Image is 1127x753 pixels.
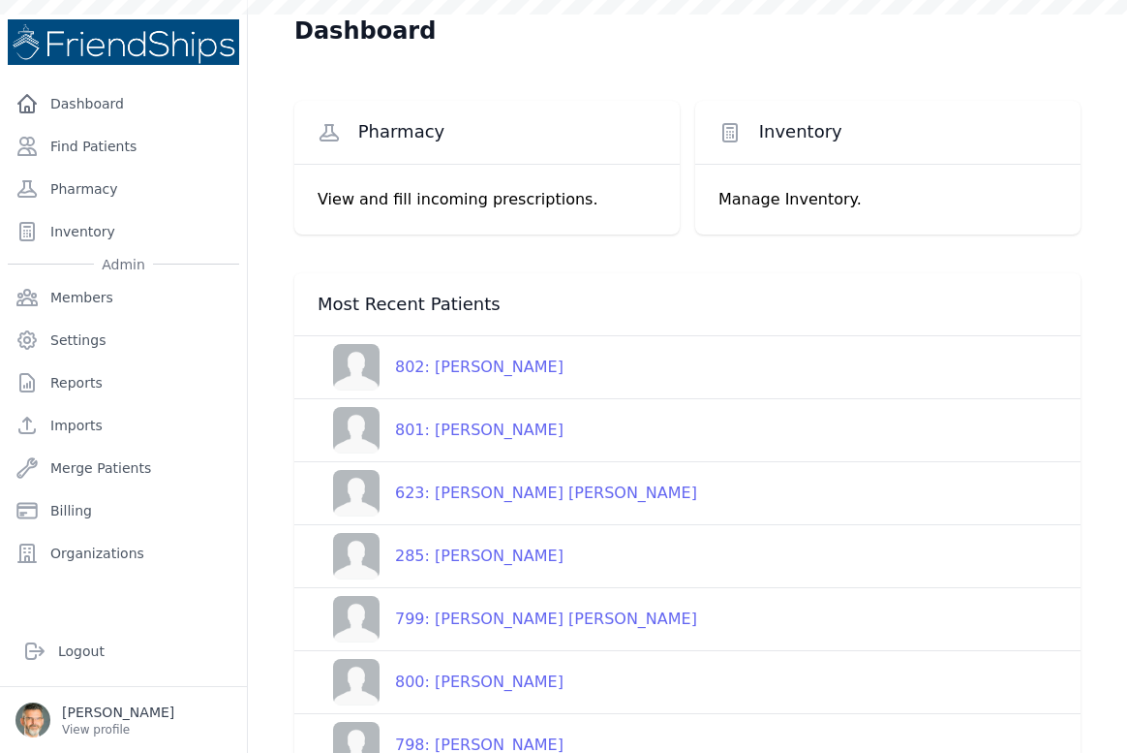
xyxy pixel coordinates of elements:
a: Merge Patients [8,449,239,487]
div: 801: [PERSON_NAME] [380,419,563,442]
img: person-242608b1a05df3501eefc295dc1bc67a.jpg [333,596,380,643]
div: 800: [PERSON_NAME] [380,671,563,694]
span: Inventory [759,120,842,143]
a: Pharmacy [8,170,239,208]
a: Imports [8,406,239,445]
a: 623: [PERSON_NAME] [PERSON_NAME] [318,470,697,517]
p: Manage Inventory. [718,188,1057,211]
p: View profile [62,722,174,737]
p: View and fill incoming prescriptions. [318,188,656,211]
a: 285: [PERSON_NAME] [318,533,563,580]
a: Inventory Manage Inventory. [695,101,1081,235]
a: Find Patients [8,127,239,166]
a: 802: [PERSON_NAME] [318,344,563,391]
a: Pharmacy View and fill incoming prescriptions. [294,101,680,235]
img: person-242608b1a05df3501eefc295dc1bc67a.jpg [333,407,380,454]
a: 800: [PERSON_NAME] [318,659,563,706]
img: person-242608b1a05df3501eefc295dc1bc67a.jpg [333,344,380,391]
a: Reports [8,363,239,402]
a: 799: [PERSON_NAME] [PERSON_NAME] [318,596,697,643]
a: Dashboard [8,84,239,123]
span: Admin [94,255,153,274]
h1: Dashboard [294,16,436,47]
img: person-242608b1a05df3501eefc295dc1bc67a.jpg [333,470,380,517]
a: Logout [15,632,231,671]
a: [PERSON_NAME] View profile [15,703,231,737]
img: person-242608b1a05df3501eefc295dc1bc67a.jpg [333,533,380,580]
a: Organizations [8,534,239,573]
a: Inventory [8,212,239,251]
div: 285: [PERSON_NAME] [380,545,563,568]
span: Pharmacy [358,120,445,143]
img: person-242608b1a05df3501eefc295dc1bc67a.jpg [333,659,380,706]
a: Settings [8,321,239,360]
div: 802: [PERSON_NAME] [380,356,563,379]
img: Medical Missions EMR [8,19,239,65]
a: Members [8,278,239,317]
div: 623: [PERSON_NAME] [PERSON_NAME] [380,482,697,505]
p: [PERSON_NAME] [62,703,174,722]
a: 801: [PERSON_NAME] [318,407,563,454]
div: 799: [PERSON_NAME] [PERSON_NAME] [380,608,697,631]
a: Billing [8,491,239,530]
span: Most Recent Patients [318,293,501,316]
